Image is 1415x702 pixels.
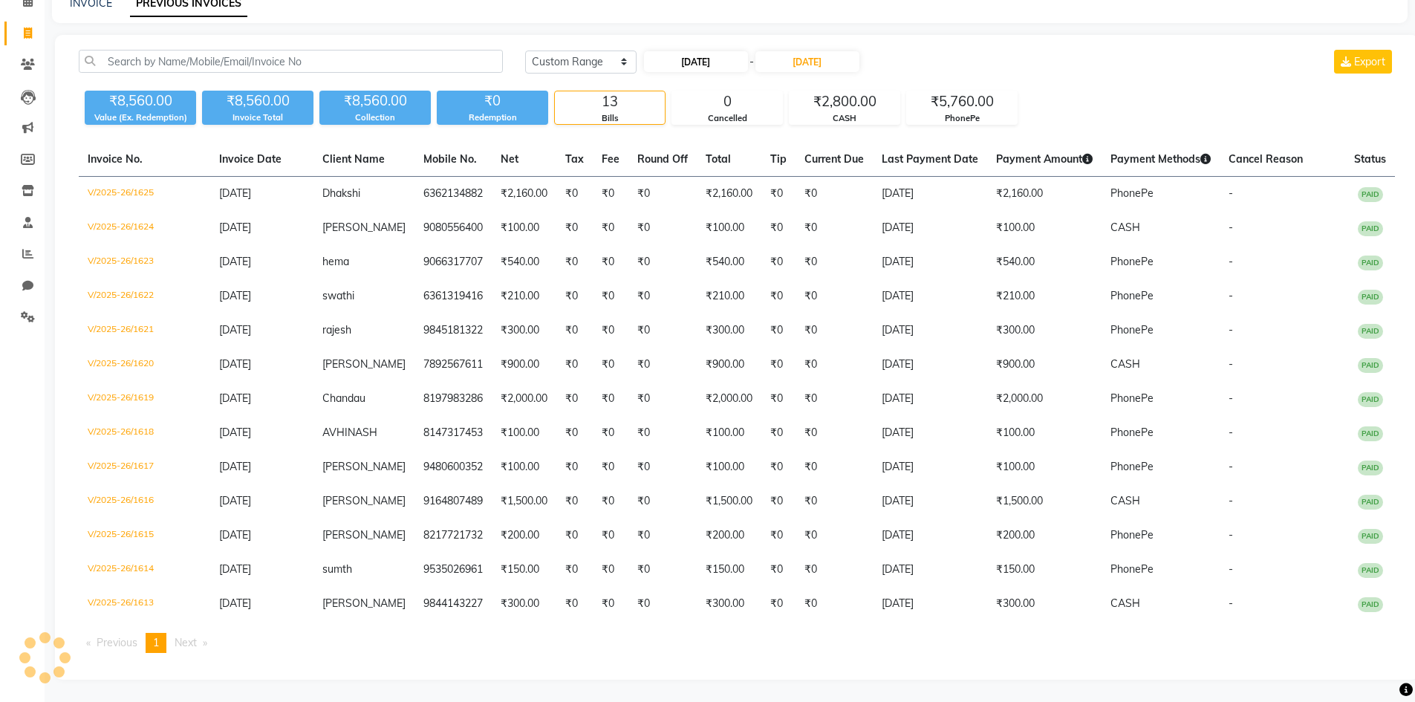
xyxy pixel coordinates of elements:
[761,382,796,416] td: ₹0
[987,553,1102,587] td: ₹150.00
[97,636,137,649] span: Previous
[873,587,987,621] td: [DATE]
[414,553,492,587] td: 9535026961
[593,211,628,245] td: ₹0
[219,221,251,234] span: [DATE]
[761,177,796,212] td: ₹0
[1229,528,1233,542] span: -
[322,528,406,542] span: [PERSON_NAME]
[796,211,873,245] td: ₹0
[697,382,761,416] td: ₹2,000.00
[697,416,761,450] td: ₹100.00
[987,450,1102,484] td: ₹100.00
[556,382,593,416] td: ₹0
[593,382,628,416] td: ₹0
[492,587,556,621] td: ₹300.00
[796,587,873,621] td: ₹0
[556,416,593,450] td: ₹0
[88,152,143,166] span: Invoice No.
[602,152,619,166] span: Fee
[219,255,251,268] span: [DATE]
[501,152,518,166] span: Net
[556,279,593,313] td: ₹0
[987,177,1102,212] td: ₹2,160.00
[628,382,697,416] td: ₹0
[761,211,796,245] td: ₹0
[79,177,210,212] td: V/2025-26/1625
[593,450,628,484] td: ₹0
[565,152,584,166] span: Tax
[1229,289,1233,302] span: -
[1110,152,1211,166] span: Payment Methods
[628,279,697,313] td: ₹0
[322,289,354,302] span: swathi
[987,587,1102,621] td: ₹300.00
[987,348,1102,382] td: ₹900.00
[1358,187,1383,202] span: PAID
[761,450,796,484] td: ₹0
[1358,426,1383,441] span: PAID
[414,245,492,279] td: 9066317707
[175,636,197,649] span: Next
[556,348,593,382] td: ₹0
[987,279,1102,313] td: ₹210.00
[219,289,251,302] span: [DATE]
[672,91,782,112] div: 0
[1110,494,1140,507] span: CASH
[1358,324,1383,339] span: PAID
[556,553,593,587] td: ₹0
[796,382,873,416] td: ₹0
[697,519,761,553] td: ₹200.00
[1110,323,1154,337] span: PhonePe
[796,313,873,348] td: ₹0
[322,562,352,576] span: sumth
[79,416,210,450] td: V/2025-26/1618
[219,323,251,337] span: [DATE]
[873,519,987,553] td: [DATE]
[628,245,697,279] td: ₹0
[593,553,628,587] td: ₹0
[873,484,987,519] td: [DATE]
[873,382,987,416] td: [DATE]
[1110,221,1140,234] span: CASH
[593,245,628,279] td: ₹0
[644,51,748,72] input: Start Date
[1358,256,1383,270] span: PAID
[637,152,688,166] span: Round Off
[492,245,556,279] td: ₹540.00
[79,484,210,519] td: V/2025-26/1616
[593,519,628,553] td: ₹0
[873,450,987,484] td: [DATE]
[628,313,697,348] td: ₹0
[873,279,987,313] td: [DATE]
[790,112,900,125] div: CASH
[322,597,406,610] span: [PERSON_NAME]
[322,494,406,507] span: [PERSON_NAME]
[492,519,556,553] td: ₹200.00
[556,245,593,279] td: ₹0
[1334,50,1392,74] button: Export
[790,91,900,112] div: ₹2,800.00
[1229,221,1233,234] span: -
[219,391,251,405] span: [DATE]
[492,484,556,519] td: ₹1,500.00
[804,152,864,166] span: Current Due
[322,426,377,439] span: AVHINASH
[1229,186,1233,200] span: -
[556,177,593,212] td: ₹0
[987,519,1102,553] td: ₹200.00
[761,553,796,587] td: ₹0
[79,245,210,279] td: V/2025-26/1623
[202,91,313,111] div: ₹8,560.00
[672,112,782,125] div: Cancelled
[219,357,251,371] span: [DATE]
[628,416,697,450] td: ₹0
[697,553,761,587] td: ₹150.00
[1110,426,1154,439] span: PhonePe
[987,313,1102,348] td: ₹300.00
[761,348,796,382] td: ₹0
[79,519,210,553] td: V/2025-26/1615
[414,211,492,245] td: 9080556400
[697,348,761,382] td: ₹900.00
[697,245,761,279] td: ₹540.00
